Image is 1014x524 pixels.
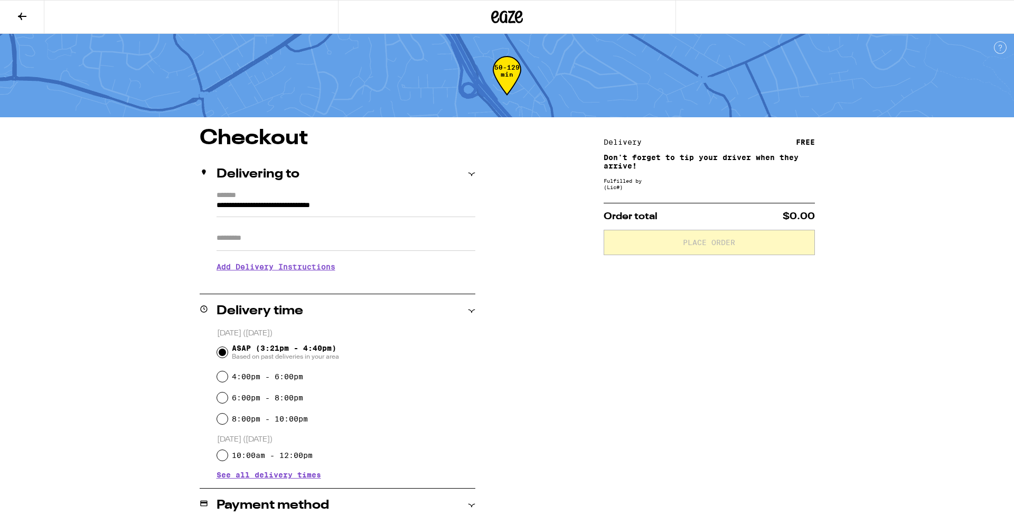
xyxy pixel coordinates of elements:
h3: Add Delivery Instructions [217,255,475,279]
p: We'll contact you at [PHONE_NUMBER] when we arrive [217,279,475,287]
button: Place Order [604,230,815,255]
label: 10:00am - 12:00pm [232,451,313,460]
div: FREE [796,138,815,146]
span: Place Order [683,239,735,246]
p: Don't forget to tip your driver when they arrive! [604,153,815,170]
label: 6:00pm - 8:00pm [232,394,303,402]
span: ASAP (3:21pm - 4:40pm) [232,344,339,361]
button: See all delivery times [217,471,321,479]
h2: Delivering to [217,168,299,181]
label: 8:00pm - 10:00pm [232,415,308,423]
div: Fulfilled by (Lic# ) [604,177,815,190]
p: [DATE] ([DATE]) [217,435,475,445]
h2: Delivery time [217,305,303,317]
span: $0.00 [783,212,815,221]
h2: Payment method [217,499,329,512]
div: Delivery [604,138,649,146]
span: Based on past deliveries in your area [232,352,339,361]
h1: Checkout [200,128,475,149]
span: Order total [604,212,658,221]
div: 50-129 min [493,64,521,104]
p: [DATE] ([DATE]) [217,329,475,339]
label: 4:00pm - 6:00pm [232,372,303,381]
